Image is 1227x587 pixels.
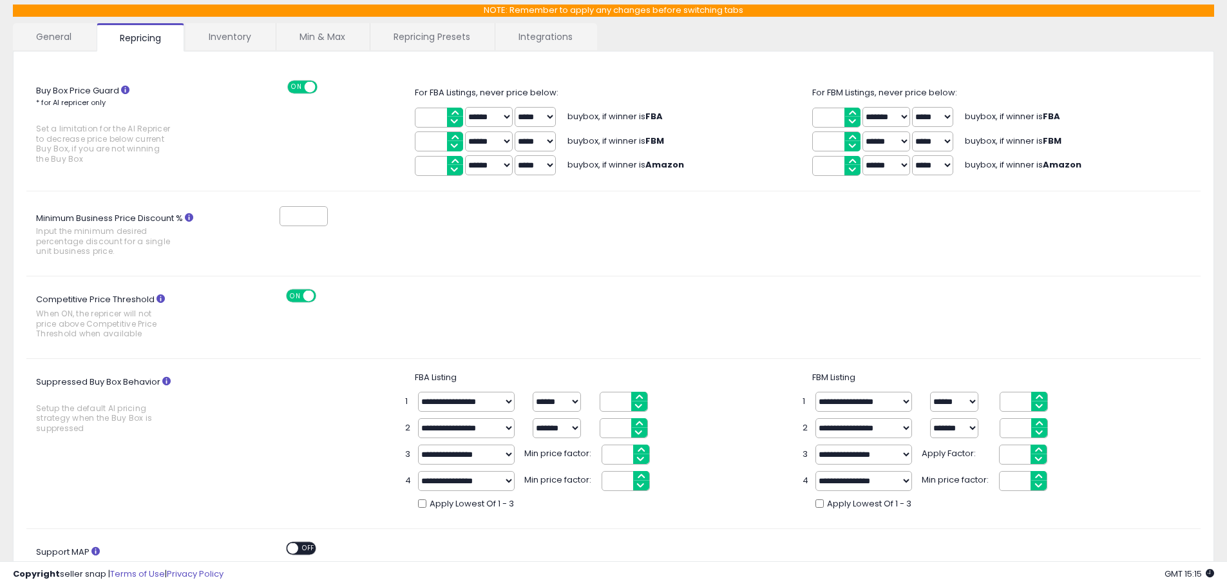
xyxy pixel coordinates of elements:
[803,448,809,461] span: 3
[314,290,335,301] span: OFF
[495,23,596,50] a: Integrations
[13,5,1214,17] p: NOTE: Remember to apply any changes before switching tabs
[965,135,1061,147] span: buybox, if winner is
[803,396,809,408] span: 1
[36,403,173,433] span: Setup the default AI pricing strategy when the Buy Box is suppressed
[524,445,595,460] span: Min price factor:
[803,422,809,434] span: 2
[287,290,303,301] span: ON
[36,97,106,108] small: * for AI repricer only
[1165,568,1214,580] span: 2025-09-12 15:15 GMT
[315,81,336,92] span: OFF
[26,289,206,345] label: Competitive Price Threshold
[13,568,224,581] div: seller snap | |
[645,135,664,147] b: FBM
[645,110,663,122] b: FBA
[567,135,664,147] span: buybox, if winner is
[36,124,173,164] span: Set a limitation for the AI Repricer to decrease price below current Buy Box, if you are not winn...
[1043,135,1061,147] b: FBM
[645,159,684,171] b: Amazon
[110,568,165,580] a: Terms of Use
[97,23,184,52] a: Repricing
[289,81,305,92] span: ON
[36,309,173,338] span: When ON, the repricer will not price above Competitive Price Threshold when available
[965,159,1081,171] span: buybox, if winner is
[415,86,558,99] span: For FBA Listings, never price below:
[430,498,514,510] span: Apply Lowest Of 1 - 3
[965,110,1060,122] span: buybox, if winner is
[276,23,368,50] a: Min & Max
[185,23,274,50] a: Inventory
[922,471,993,486] span: Min price factor:
[26,209,206,263] label: Minimum Business Price Discount %
[26,372,206,440] label: Suppressed Buy Box Behavior
[922,445,993,460] span: Apply Factor:
[13,23,95,50] a: General
[827,498,911,510] span: Apply Lowest Of 1 - 3
[13,568,60,580] strong: Copyright
[298,543,319,554] span: OFF
[803,475,809,487] span: 4
[405,422,412,434] span: 2
[405,448,412,461] span: 3
[567,110,663,122] span: buybox, if winner is
[415,371,457,383] span: FBA Listing
[167,568,224,580] a: Privacy Policy
[567,159,684,171] span: buybox, if winner is
[370,23,493,50] a: Repricing Presets
[405,475,412,487] span: 4
[1043,159,1081,171] b: Amazon
[1043,110,1060,122] b: FBA
[26,81,206,171] label: Buy Box Price Guard
[812,371,855,383] span: FBM Listing
[524,471,595,486] span: Min price factor:
[405,396,412,408] span: 1
[812,86,957,99] span: For FBM Listings, never price below:
[36,226,173,256] span: Input the minimum desired percentage discount for a single unit business price.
